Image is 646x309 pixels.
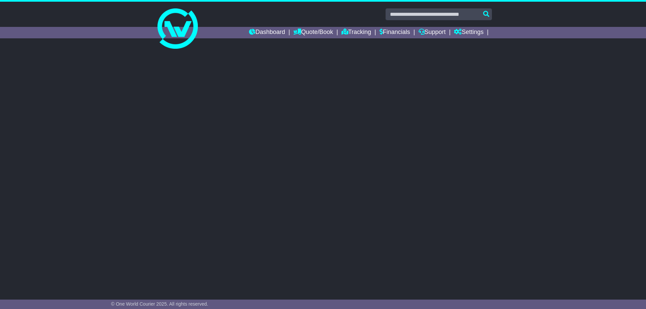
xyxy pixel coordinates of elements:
[419,27,446,38] a: Support
[111,301,208,307] span: © One World Courier 2025. All rights reserved.
[342,27,371,38] a: Tracking
[380,27,410,38] a: Financials
[454,27,483,38] a: Settings
[249,27,285,38] a: Dashboard
[293,27,333,38] a: Quote/Book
